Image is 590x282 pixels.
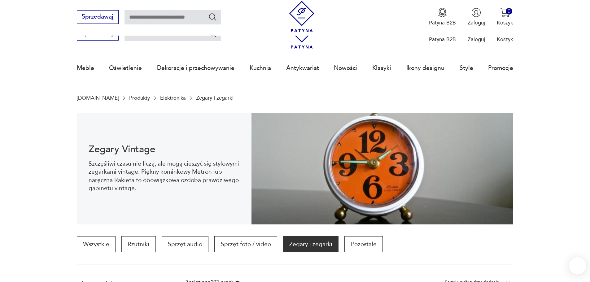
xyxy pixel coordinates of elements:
a: Antykwariat [286,54,319,82]
a: Wszystkie [77,236,116,252]
a: [DOMAIN_NAME] [77,95,119,101]
img: Patyna - sklep z meblami i dekoracjami vintage [286,1,317,32]
button: Sprzedawaj [77,10,119,24]
button: 0Koszyk [497,8,513,26]
button: Szukaj [208,29,217,38]
button: Patyna B2B [429,8,456,26]
button: Zaloguj [468,8,485,26]
img: Ikonka użytkownika [471,8,481,17]
a: Ikony designu [406,54,444,82]
a: Sprzedawaj [77,15,119,20]
a: Klasyki [372,54,391,82]
p: Zegary i zegarki [196,95,234,101]
p: Koszyk [497,19,513,26]
a: Sprzęt foto / video [214,236,277,252]
a: Oświetlenie [109,54,142,82]
p: Koszyk [497,36,513,43]
img: Ikona koszyka [500,8,510,17]
button: Szukaj [208,12,217,21]
p: Patyna B2B [429,36,456,43]
a: Dekoracje i przechowywanie [157,54,234,82]
a: Produkty [129,95,150,101]
p: Szczęśliwi czasu nie liczą, ale mogą cieszyć się stylowymi zegarkami vintage. Piękny kominkowy Me... [89,160,239,193]
p: Patyna B2B [429,19,456,26]
a: Kuchnia [250,54,271,82]
a: Elektronika [160,95,186,101]
iframe: Smartsupp widget button [569,257,586,275]
h1: Zegary Vintage [89,145,239,154]
a: Style [460,54,473,82]
a: Promocje [488,54,513,82]
a: Zegary i zegarki [283,236,339,252]
img: Zegary i zegarki [251,113,514,224]
p: Zaloguj [468,19,485,26]
p: Zaloguj [468,36,485,43]
a: Rzutniki [121,236,155,252]
a: Pozostałe [344,236,382,252]
img: Ikona medalu [438,8,447,17]
a: Ikona medaluPatyna B2B [429,8,456,26]
a: Nowości [334,54,357,82]
a: Sprzedawaj [77,32,119,37]
a: Sprzęt audio [162,236,208,252]
div: 0 [506,8,512,15]
a: Meble [77,54,94,82]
